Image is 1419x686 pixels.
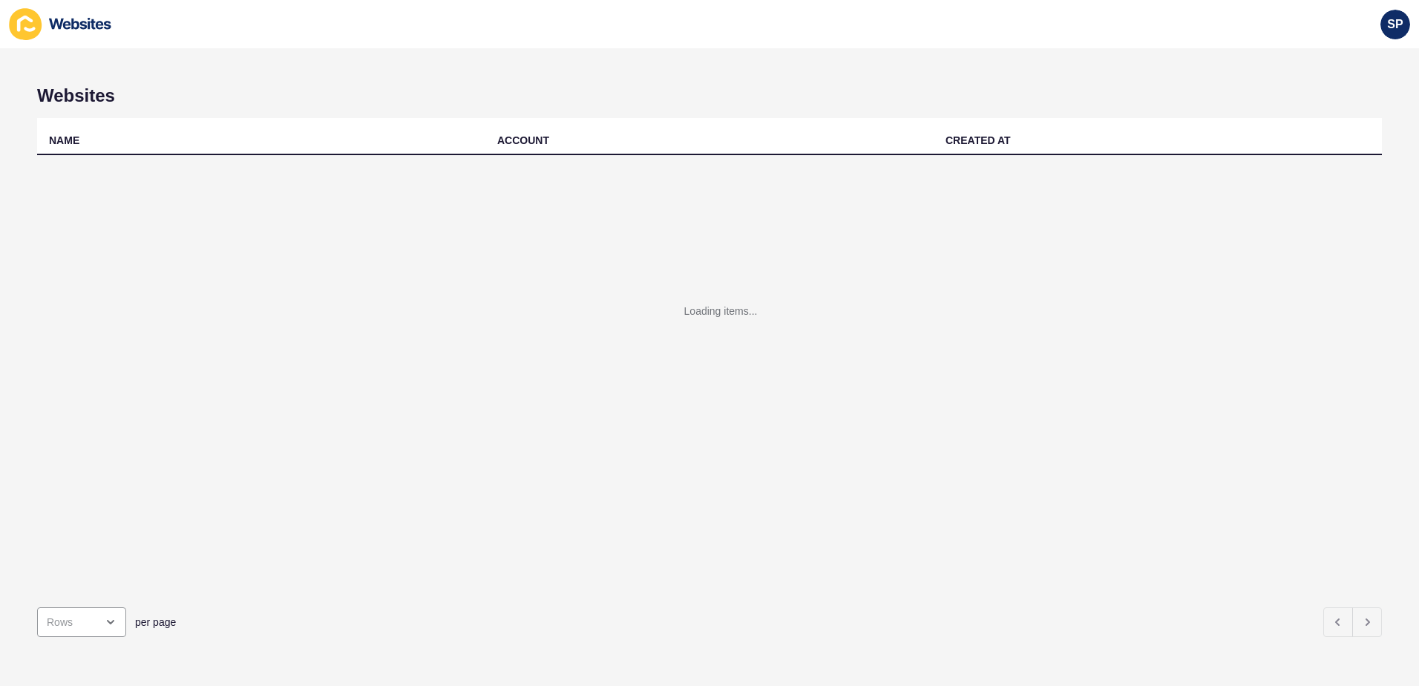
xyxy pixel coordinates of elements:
[684,304,758,318] div: Loading items...
[37,85,1382,106] h1: Websites
[1387,17,1403,32] span: SP
[946,133,1011,148] div: CREATED AT
[37,607,126,637] div: open menu
[49,133,79,148] div: NAME
[135,615,176,630] span: per page
[497,133,549,148] div: ACCOUNT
